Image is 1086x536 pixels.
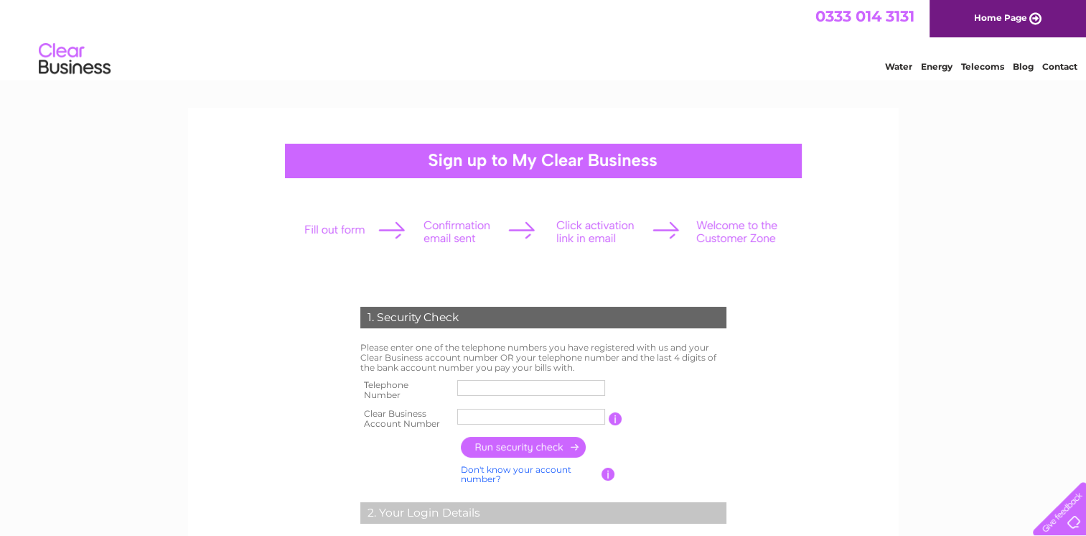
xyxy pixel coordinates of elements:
[357,405,454,433] th: Clear Business Account Number
[609,412,622,425] input: Information
[461,464,571,485] a: Don't know your account number?
[357,376,454,405] th: Telephone Number
[38,37,111,81] img: logo.png
[357,339,730,376] td: Please enter one of the telephone numbers you have registered with us and your Clear Business acc...
[601,468,615,481] input: Information
[205,8,883,70] div: Clear Business is a trading name of Verastar Limited (registered in [GEOGRAPHIC_DATA] No. 3667643...
[360,502,726,524] div: 2. Your Login Details
[815,7,914,25] a: 0333 014 3131
[1042,61,1077,72] a: Contact
[360,307,726,328] div: 1. Security Check
[885,61,912,72] a: Water
[1013,61,1034,72] a: Blog
[921,61,952,72] a: Energy
[961,61,1004,72] a: Telecoms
